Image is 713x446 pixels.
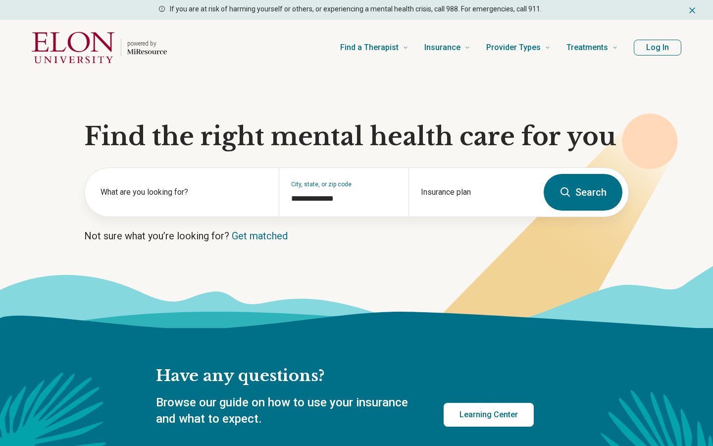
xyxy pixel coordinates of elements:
[486,28,551,67] a: Provider Types
[444,403,534,427] a: Learning Center
[32,32,167,63] a: Home page
[544,174,622,211] button: Search
[340,28,408,67] a: Find a Therapist
[156,366,534,387] h2: Have any questions?
[84,122,629,152] h1: Find the right mental health care for you
[566,28,618,67] a: Treatments
[486,41,541,55] span: Provider Types
[424,41,460,55] span: Insurance
[232,230,288,242] a: Get matched
[687,4,697,16] button: Dismiss
[84,229,629,243] p: Not sure what you’re looking for?
[127,40,167,48] p: powered by
[634,40,681,56] button: Log In
[424,28,470,67] a: Insurance
[566,41,608,55] span: Treatments
[340,41,399,55] span: Find a Therapist
[156,394,420,428] p: Browse our guide on how to use your insurance and what to expect.
[170,4,542,14] p: If you are at risk of harming yourself or others, or experiencing a mental health crisis, call 98...
[101,186,267,198] label: What are you looking for?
